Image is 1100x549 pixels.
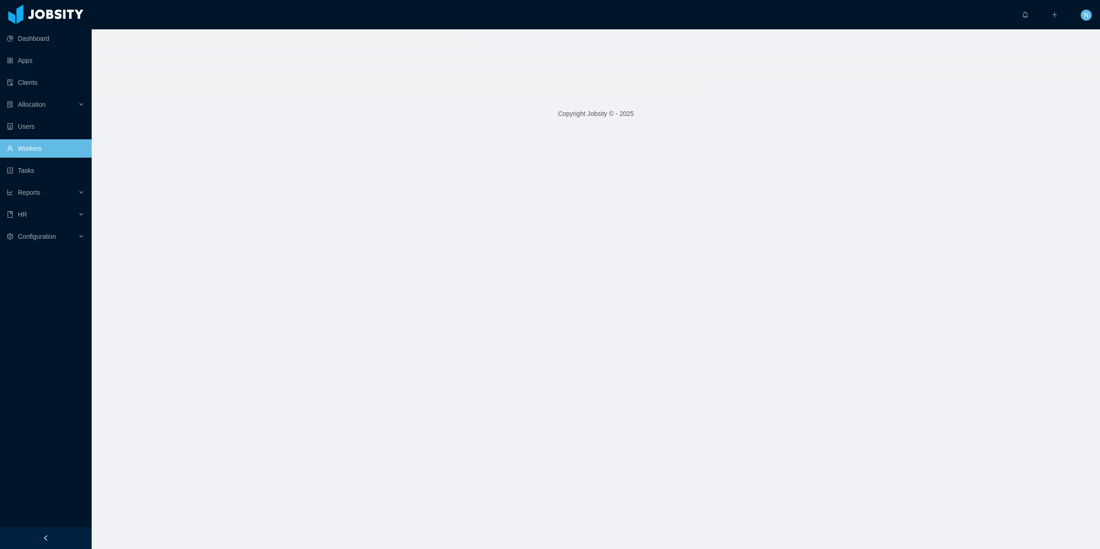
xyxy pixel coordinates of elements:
[92,98,1100,130] footer: Copyright Jobsity © - 2025
[7,189,13,196] i: icon: line-chart
[7,211,13,218] i: icon: book
[7,51,84,70] a: icon: appstoreApps
[1022,11,1028,18] i: icon: bell
[7,117,84,136] a: icon: robotUsers
[18,211,27,218] span: HR
[18,233,56,240] span: Configuration
[7,73,84,92] a: icon: auditClients
[1084,10,1089,21] span: N
[1051,11,1058,18] i: icon: plus
[18,101,46,108] span: Allocation
[7,161,84,180] a: icon: profileTasks
[7,101,13,108] i: icon: solution
[7,29,84,48] a: icon: pie-chartDashboard
[1028,7,1038,16] sup: 0
[7,139,84,158] a: icon: userWorkers
[18,189,40,196] span: Reports
[7,233,13,240] i: icon: setting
